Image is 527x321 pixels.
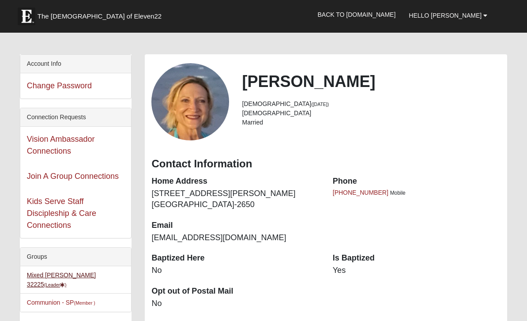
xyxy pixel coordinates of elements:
[390,190,406,196] span: Mobile
[151,176,319,187] dt: Home Address
[242,99,501,109] li: [DEMOGRAPHIC_DATA]
[151,232,319,244] dd: [EMAIL_ADDRESS][DOMAIN_NAME]
[27,299,95,306] a: Communion - SP(Member )
[44,282,67,287] small: (Leader )
[151,220,319,231] dt: Email
[333,176,501,187] dt: Phone
[20,108,132,127] div: Connection Requests
[333,265,501,276] dd: Yes
[151,63,229,140] a: View Fullsize Photo
[151,158,501,170] h3: Contact Information
[242,72,501,91] h2: [PERSON_NAME]
[409,12,482,19] span: Hello [PERSON_NAME]
[27,135,95,155] a: Vision Ambassador Connections
[311,4,402,26] a: Back to [DOMAIN_NAME]
[151,298,319,310] dd: No
[402,4,494,26] a: Hello [PERSON_NAME]
[27,172,119,181] a: Join A Group Connections
[151,265,319,276] dd: No
[333,253,501,264] dt: Is Baptized
[242,118,501,127] li: Married
[13,3,190,25] a: The [DEMOGRAPHIC_DATA] of Eleven22
[20,55,132,73] div: Account Info
[27,197,96,230] a: Kids Serve Staff Discipleship & Care Connections
[20,248,132,266] div: Groups
[311,102,329,107] small: ([DATE])
[151,253,319,264] dt: Baptized Here
[151,286,319,297] dt: Opt out of Postal Mail
[242,109,501,118] li: [DEMOGRAPHIC_DATA]
[151,188,319,211] dd: [STREET_ADDRESS][PERSON_NAME] [GEOGRAPHIC_DATA]-2650
[38,12,162,21] span: The [DEMOGRAPHIC_DATA] of Eleven22
[333,189,388,196] a: [PHONE_NUMBER]
[27,81,92,90] a: Change Password
[74,300,95,306] small: (Member )
[18,8,35,25] img: Eleven22 logo
[27,272,96,288] a: Mixed [PERSON_NAME] 32225(Leader)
